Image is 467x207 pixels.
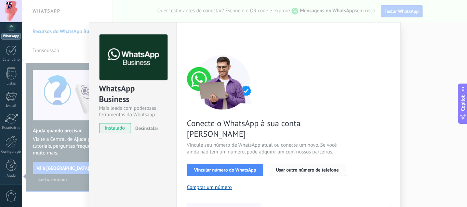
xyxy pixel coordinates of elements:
button: Usar outro número de telefone [269,164,346,176]
button: Desinstalar [133,123,158,133]
div: Ajuda [1,174,21,178]
span: Desinstalar [135,125,158,131]
span: Conecte o WhatsApp à sua conta [PERSON_NAME] [187,118,350,139]
div: Listas [1,82,21,86]
button: Vincular número do WhatsApp [187,164,264,176]
div: WhatsApp [1,33,21,40]
img: logo_main.png [99,34,168,80]
div: Estatísticas [1,126,21,130]
div: E-mail [1,104,21,108]
div: WhatsApp Business [99,83,166,105]
span: Usar outro número de telefone [276,167,339,172]
img: connect number [187,55,259,109]
div: Calendário [1,58,21,62]
span: Vincular número do WhatsApp [194,167,256,172]
span: instalado [99,123,131,133]
span: Vincule seu número de WhatsApp atual ou conecte um novo. Se você ainda não tem um número, pode ad... [187,142,350,156]
div: Configurações [1,150,21,154]
div: Mais leads com poderosas ferramentas do Whatsapp [99,105,166,118]
span: Copilot [459,95,466,111]
button: Comprar um número [187,184,232,191]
